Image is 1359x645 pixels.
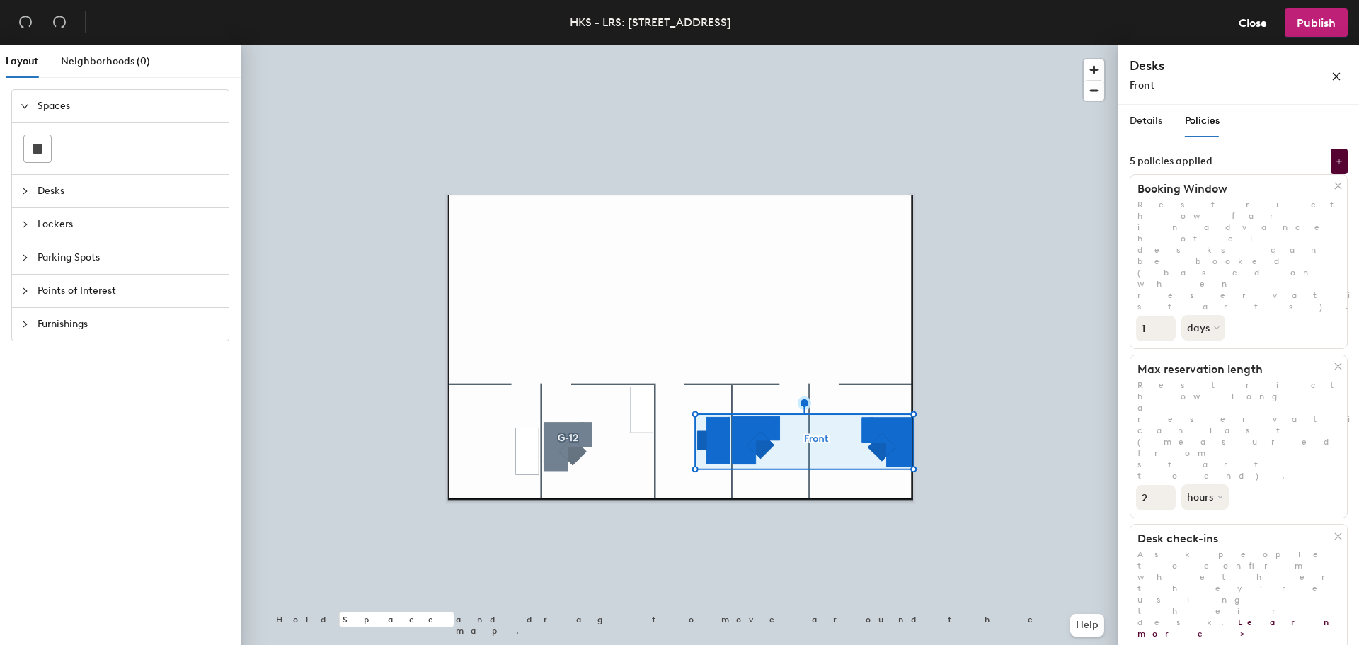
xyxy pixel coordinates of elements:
[21,320,29,329] span: collapsed
[21,253,29,262] span: collapsed
[1181,484,1229,510] button: hours
[21,102,29,110] span: expanded
[21,187,29,195] span: collapsed
[38,175,220,207] span: Desks
[1130,57,1285,75] h4: Desks
[1185,115,1220,127] span: Policies
[6,55,38,67] span: Layout
[38,275,220,307] span: Points of Interest
[38,308,220,341] span: Furnishings
[1239,16,1267,30] span: Close
[1130,532,1334,546] h1: Desk check-ins
[1297,16,1336,30] span: Publish
[38,90,220,122] span: Spaces
[45,8,74,37] button: Redo (⌘ + ⇧ + Z)
[570,13,731,31] div: HKS - LRS: [STREET_ADDRESS]
[38,241,220,274] span: Parking Spots
[61,55,150,67] span: Neighborhoods (0)
[1130,156,1212,167] div: 5 policies applied
[18,15,33,29] span: undo
[21,220,29,229] span: collapsed
[11,8,40,37] button: Undo (⌘ + Z)
[1130,379,1347,481] p: Restrict how long a reservation can last (measured from start to end).
[1331,72,1341,81] span: close
[21,287,29,295] span: collapsed
[1130,199,1347,312] p: Restrict how far in advance hotel desks can be booked (based on when reservation starts).
[1130,115,1162,127] span: Details
[1130,363,1334,377] h1: Max reservation length
[1137,549,1352,639] span: Ask people to confirm whether they’re using their desk.
[1137,617,1336,639] a: Learn more >
[1227,8,1279,37] button: Close
[1285,8,1348,37] button: Publish
[1181,315,1225,341] button: days
[1130,79,1154,91] span: Front
[1130,182,1334,196] h1: Booking Window
[38,208,220,241] span: Lockers
[1070,614,1104,637] button: Help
